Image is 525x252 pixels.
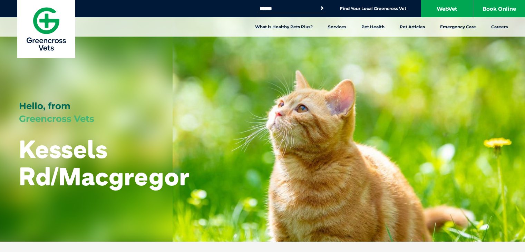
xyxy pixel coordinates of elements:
[340,6,406,11] a: Find Your Local Greencross Vet
[19,135,189,190] h1: Kessels Rd/Macgregor
[484,17,515,37] a: Careers
[320,17,354,37] a: Services
[19,100,70,112] span: Hello, from
[19,113,94,124] span: Greencross Vets
[247,17,320,37] a: What is Healthy Pets Plus?
[432,17,484,37] a: Emergency Care
[392,17,432,37] a: Pet Articles
[319,5,325,12] button: Search
[354,17,392,37] a: Pet Health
